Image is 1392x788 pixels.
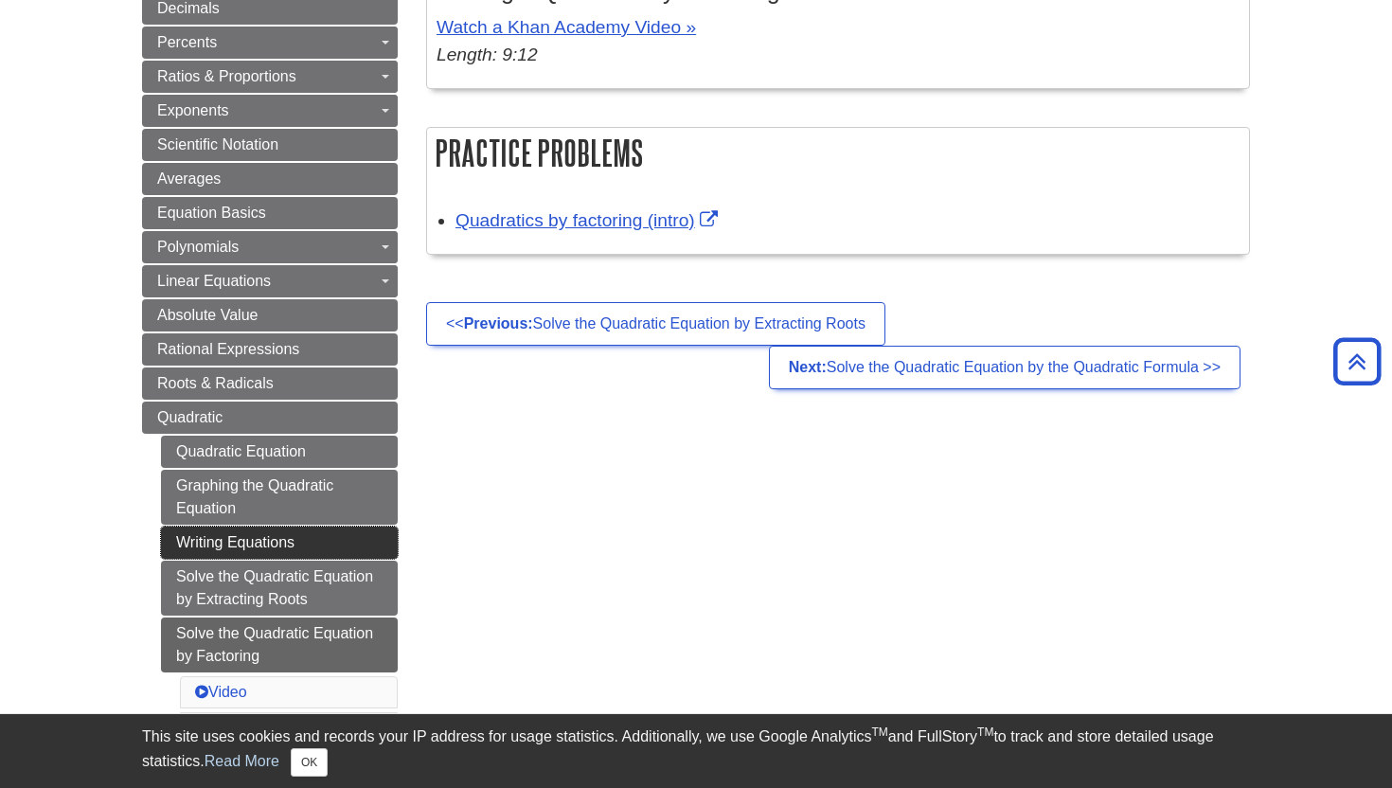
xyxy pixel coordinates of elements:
span: Rational Expressions [157,341,299,357]
a: Graphing the Quadratic Equation [161,470,398,525]
strong: Previous: [464,315,533,331]
span: Averages [157,170,221,187]
a: Equation Basics [142,197,398,229]
span: Roots & Radicals [157,375,274,391]
span: Scientific Notation [157,136,278,152]
a: Video [195,684,247,700]
div: This site uses cookies and records your IP address for usage statistics. Additionally, we use Goo... [142,725,1250,777]
a: Linear Equations [142,265,398,297]
button: Close [291,748,328,777]
a: <<Previous:Solve the Quadratic Equation by Extracting Roots [426,302,885,346]
a: Solve the Quadratic Equation by Factoring [161,618,398,672]
a: Absolute Value [142,299,398,331]
a: Polynomials [142,231,398,263]
a: Exponents [142,95,398,127]
sup: TM [871,725,887,739]
a: Roots & Radicals [142,367,398,400]
span: Equation Basics [157,205,266,221]
a: Writing Equations [161,527,398,559]
span: Linear Equations [157,273,271,289]
a: Watch a Khan Academy Video » [437,17,696,37]
a: Next:Solve the Quadratic Equation by the Quadratic Formula >> [769,346,1240,389]
a: Back to Top [1327,349,1387,374]
a: Solve the Quadratic Equation by Extracting Roots [161,561,398,616]
strong: Next: [789,359,827,375]
span: Percents [157,34,217,50]
a: Scientific Notation [142,129,398,161]
a: Quadratic Equation [161,436,398,468]
span: Exponents [157,102,229,118]
em: Length: 9:12 [437,45,538,64]
span: Quadratic [157,409,223,425]
span: Polynomials [157,239,239,255]
a: Percents [142,27,398,59]
span: Ratios & Proportions [157,68,296,84]
a: Ratios & Proportions [142,61,398,93]
a: Averages [142,163,398,195]
h2: Practice Problems [427,128,1249,178]
a: Rational Expressions [142,333,398,366]
a: Link opens in new window [455,210,723,230]
sup: TM [977,725,993,739]
a: Read More [205,753,279,769]
span: Absolute Value [157,307,258,323]
a: Quadratic [142,402,398,434]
